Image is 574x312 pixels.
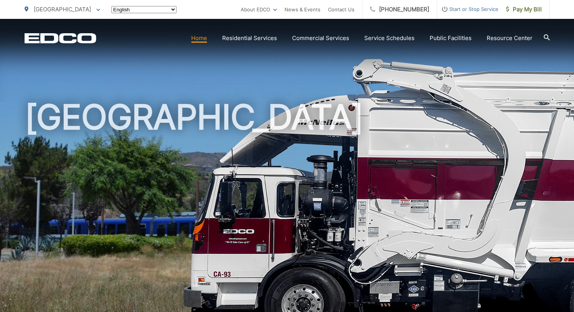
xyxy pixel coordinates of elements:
[191,34,207,43] a: Home
[34,6,91,13] span: [GEOGRAPHIC_DATA]
[111,6,176,13] select: Select a language
[430,34,472,43] a: Public Facilities
[222,34,277,43] a: Residential Services
[241,5,277,14] a: About EDCO
[285,5,320,14] a: News & Events
[292,34,349,43] a: Commercial Services
[364,34,415,43] a: Service Schedules
[506,5,542,14] span: Pay My Bill
[487,34,532,43] a: Resource Center
[328,5,354,14] a: Contact Us
[25,33,96,43] a: EDCD logo. Return to the homepage.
